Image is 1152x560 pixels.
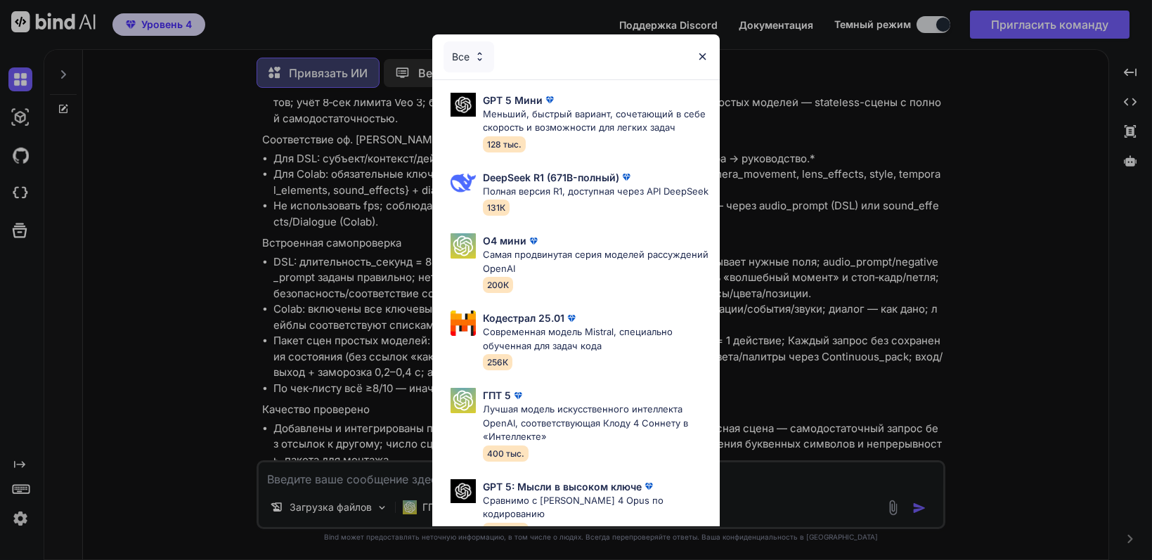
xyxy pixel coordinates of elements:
[451,311,476,336] img: Выберите модели
[483,108,706,134] font: Меньший, быстрый вариант, сочетающий в себе скорость и возможности для легких задач
[564,311,578,325] img: премиум
[483,312,564,324] font: Кодестрал 25.01
[452,51,470,63] font: Все
[451,479,476,504] img: Выберите модели
[483,389,511,401] font: ГПТ 5
[526,234,541,248] img: премиум
[451,93,476,117] img: Выберите модели
[511,389,525,403] img: премиум
[487,526,524,536] font: 400 тыс.
[487,202,505,213] font: 131К
[451,233,476,259] img: Выберите модели
[543,93,557,107] img: премиум
[474,51,486,63] img: Выберите модели
[483,185,708,197] font: Полная версия R1, доступная через API DeepSeek
[642,479,656,493] img: премиум
[483,94,543,106] font: GPT 5 Мини
[483,171,619,183] font: DeepSeek R1 (671B-полный)
[487,357,508,367] font: 256К
[487,280,509,290] font: 200К
[451,388,476,413] img: Выберите модели
[619,170,633,184] img: премиум
[483,495,664,520] font: Сравнимо с [PERSON_NAME] 4 Opus по кодированию
[483,403,688,442] font: Лучшая модель искусственного интеллекта OpenAI, соответствующая Клоду 4 Соннету в «Интеллекте»
[487,448,524,459] font: 400 тыс.
[697,51,708,63] img: закрывать
[483,481,642,493] font: GPT 5: Мысли в высоком ключе
[451,170,476,195] img: Выберите модели
[487,139,522,150] font: 128 тыс.
[483,249,708,274] font: Самая продвинутая серия моделей рассуждений OpenAI
[483,235,526,247] font: О4 мини
[483,326,673,351] font: Современная модель Mistral, специально обученная для задач кода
